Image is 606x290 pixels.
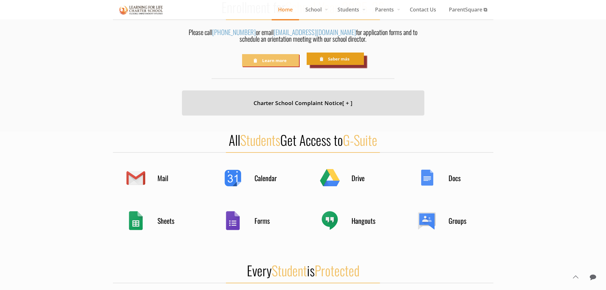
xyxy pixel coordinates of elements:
h4: Charter School Complaint Notice [190,98,416,108]
span: G-Suite [343,130,377,150]
span: Contact Us [403,5,442,14]
img: Home [119,4,163,16]
h4: Docs [449,173,480,182]
h4: Sheets [157,216,189,225]
span: Protected [315,260,359,280]
div: Please call or email for application forms and to schedule an orientation meeting with our school... [182,29,424,46]
span: Students [331,5,369,14]
h4: Groups [449,216,480,225]
h4: Drive [352,173,383,182]
a: Learn more [242,54,299,67]
h4: Mail [157,173,189,182]
span: Student [272,260,307,280]
h4: Forms [254,216,286,225]
h2: All Get Access to [113,131,493,148]
h4: Hangouts [352,216,383,225]
a: Back to top icon [569,270,582,284]
h4: Calendar [254,173,286,182]
span: [ + ] [342,99,352,107]
a: [EMAIL_ADDRESS][DOMAIN_NAME] [274,27,356,37]
a: Saber más [307,53,364,65]
a: [PHONE_NUMBER] [212,27,256,37]
span: School [299,5,331,14]
span: Home [272,5,299,14]
span: ParentSquare ⧉ [442,5,493,14]
h2: Every is [113,262,493,279]
span: Students [240,130,280,150]
span: Parents [369,5,403,14]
